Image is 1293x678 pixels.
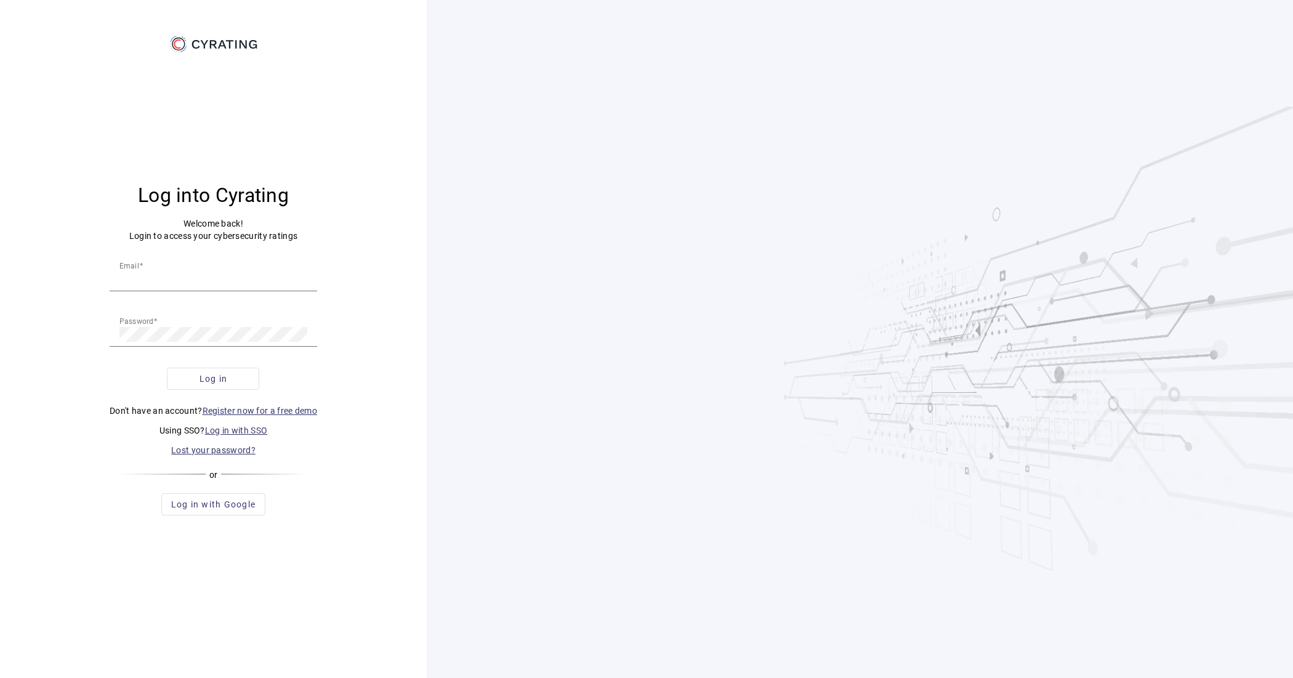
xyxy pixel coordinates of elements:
[171,445,256,455] a: Lost your password?
[161,493,266,515] button: Log in with Google
[119,261,139,270] mat-label: Email
[119,317,154,325] mat-label: Password
[192,40,257,49] g: CYRATING
[110,183,317,208] h3: Log into Cyrating
[119,469,308,481] div: or
[171,498,256,511] span: Log in with Google
[110,217,317,242] p: Welcome back! Login to access your cybersecurity ratings
[167,368,259,390] button: Log in
[203,406,317,416] a: Register now for a free demo
[199,373,228,385] span: Log in
[110,424,317,437] p: Using SSO?
[205,426,268,435] a: Log in with SSO
[110,405,317,417] p: Don't have an account?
